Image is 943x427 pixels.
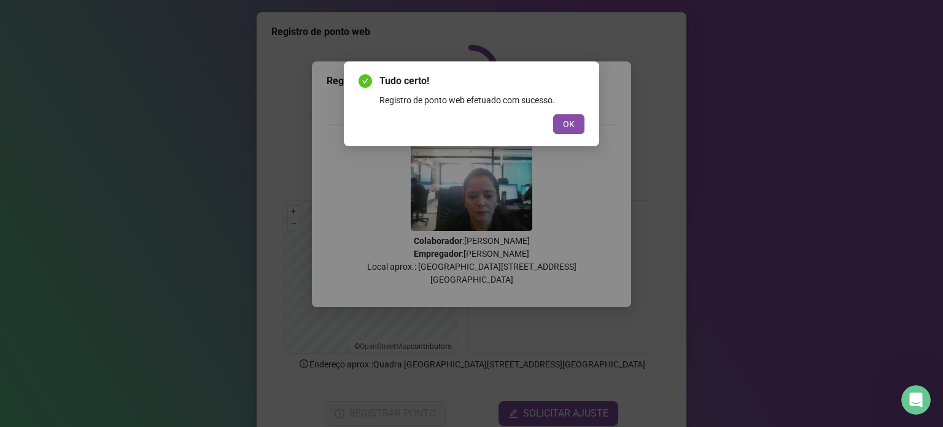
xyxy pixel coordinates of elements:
[379,74,584,88] span: Tudo certo!
[379,93,584,107] div: Registro de ponto web efetuado com sucesso.
[563,117,575,131] span: OK
[359,74,372,88] span: check-circle
[901,385,931,415] iframe: Intercom live chat
[553,114,584,134] button: OK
